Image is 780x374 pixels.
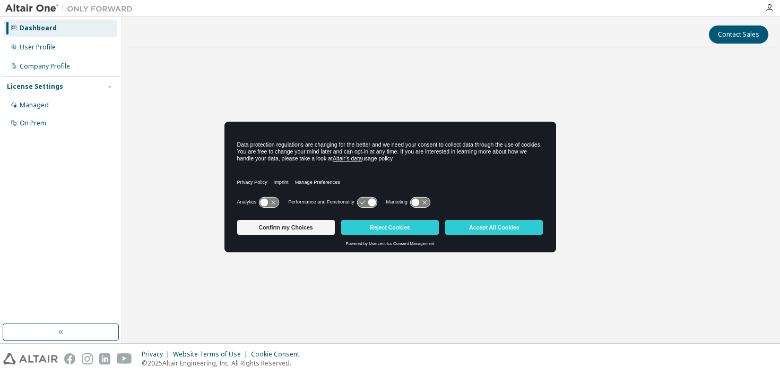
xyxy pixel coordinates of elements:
[20,101,49,109] div: Managed
[117,353,132,364] img: youtube.svg
[99,353,110,364] img: linkedin.svg
[3,353,58,364] img: altair_logo.svg
[20,24,57,32] div: Dashboard
[82,353,93,364] img: instagram.svg
[20,62,70,71] div: Company Profile
[251,350,306,359] div: Cookie Consent
[20,43,56,52] div: User Profile
[173,350,251,359] div: Website Terms of Use
[709,25,768,44] button: Contact Sales
[5,3,138,14] img: Altair One
[7,82,63,91] div: License Settings
[20,119,46,127] div: On Prem
[142,359,306,368] p: © 2025 Altair Engineering, Inc. All Rights Reserved.
[142,350,173,359] div: Privacy
[64,353,75,364] img: facebook.svg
